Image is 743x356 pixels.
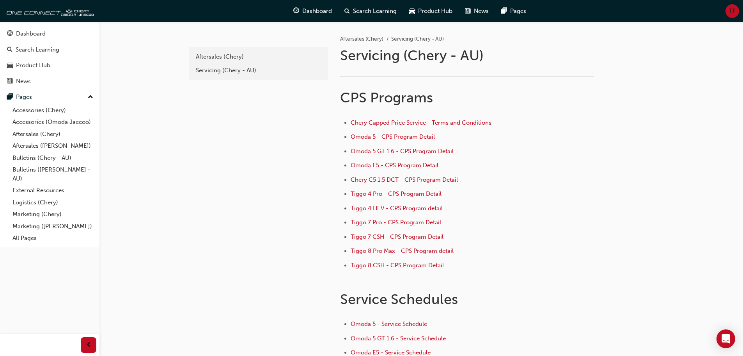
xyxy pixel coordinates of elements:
span: car-icon [7,62,13,69]
a: guage-iconDashboard [287,3,338,19]
a: Accessories (Omoda Jaecoo) [9,116,96,128]
div: News [16,77,31,86]
a: Marketing (Chery) [9,208,96,220]
button: Pages [3,90,96,104]
a: Omoda 5 - CPS Program Detail [351,133,435,140]
a: pages-iconPages [495,3,532,19]
li: Servicing (Chery - AU) [391,35,444,44]
span: pages-icon [7,94,13,101]
a: Product Hub [3,58,96,73]
span: guage-icon [293,6,299,16]
a: Tiggo 8 CSH - CPS Program Detail [351,262,444,269]
a: Search Learning [3,43,96,57]
a: Logistics (Chery) [9,197,96,209]
span: news-icon [7,78,13,85]
span: news-icon [465,6,471,16]
span: guage-icon [7,30,13,38]
a: Tiggo 7 Pro - CPS Program Detail [351,219,441,226]
span: CPS Programs [340,89,433,106]
a: car-iconProduct Hub [403,3,459,19]
a: Tiggo 7 CSH - CPS Program Detail [351,233,443,240]
div: Aftersales (Chery) [196,52,321,61]
a: News [3,74,96,89]
a: Tiggo 4 HEV - CPS Program detail [351,205,443,212]
span: News [474,7,489,16]
span: car-icon [409,6,415,16]
span: up-icon [88,92,93,102]
a: All Pages [9,232,96,244]
div: Dashboard [16,29,46,38]
a: Servicing (Chery - AU) [192,64,325,77]
img: oneconnect [4,3,94,19]
span: prev-icon [86,340,92,350]
a: Chery Capped Price Service - Terms and Conditions [351,119,491,126]
span: TF [729,7,736,16]
span: Product Hub [418,7,452,16]
a: Aftersales (Chery) [192,50,325,64]
span: search-icon [7,47,12,54]
span: Pages [510,7,526,16]
a: Dashboard [3,27,96,41]
a: Chery C5 1.5 DCT - CPS Program Detail [351,176,458,183]
a: External Resources [9,184,96,197]
a: Tiggo 8 Pro Max - CPS Program detail [351,247,454,254]
a: Tiggo 4 Pro - CPS Program Detail [351,190,442,197]
a: Omoda 5 - Service Schedule [351,320,427,327]
div: Search Learning [16,45,59,54]
a: Aftersales (Chery) [9,128,96,140]
button: DashboardSearch LearningProduct HubNews [3,25,96,90]
a: search-iconSearch Learning [338,3,403,19]
a: Omoda 5 GT 1.6 - Service Schedule [351,335,446,342]
a: Aftersales ([PERSON_NAME]) [9,140,96,152]
a: Omoda E5 - CPS Program Detail [351,162,438,169]
a: Bulletins ([PERSON_NAME] - AU) [9,164,96,184]
a: Omoda 5 GT 1.6 - CPS Program Detail [351,148,454,155]
span: Service Schedules [340,291,458,308]
button: TF [725,4,739,18]
a: Bulletins (Chery - AU) [9,152,96,164]
span: search-icon [344,6,350,16]
div: Product Hub [16,61,50,70]
a: Omoda E5 - Service Schedule [351,349,431,356]
a: news-iconNews [459,3,495,19]
div: Pages [16,93,32,102]
a: Marketing ([PERSON_NAME]) [9,220,96,233]
span: Dashboard [302,7,332,16]
a: Aftersales (Chery) [340,36,383,42]
span: pages-icon [501,6,507,16]
div: Open Intercom Messenger [716,329,735,348]
h1: Servicing (Chery - AU) [340,47,596,64]
span: Search Learning [353,7,397,16]
a: Accessories (Chery) [9,104,96,116]
div: Servicing (Chery - AU) [196,66,321,75]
